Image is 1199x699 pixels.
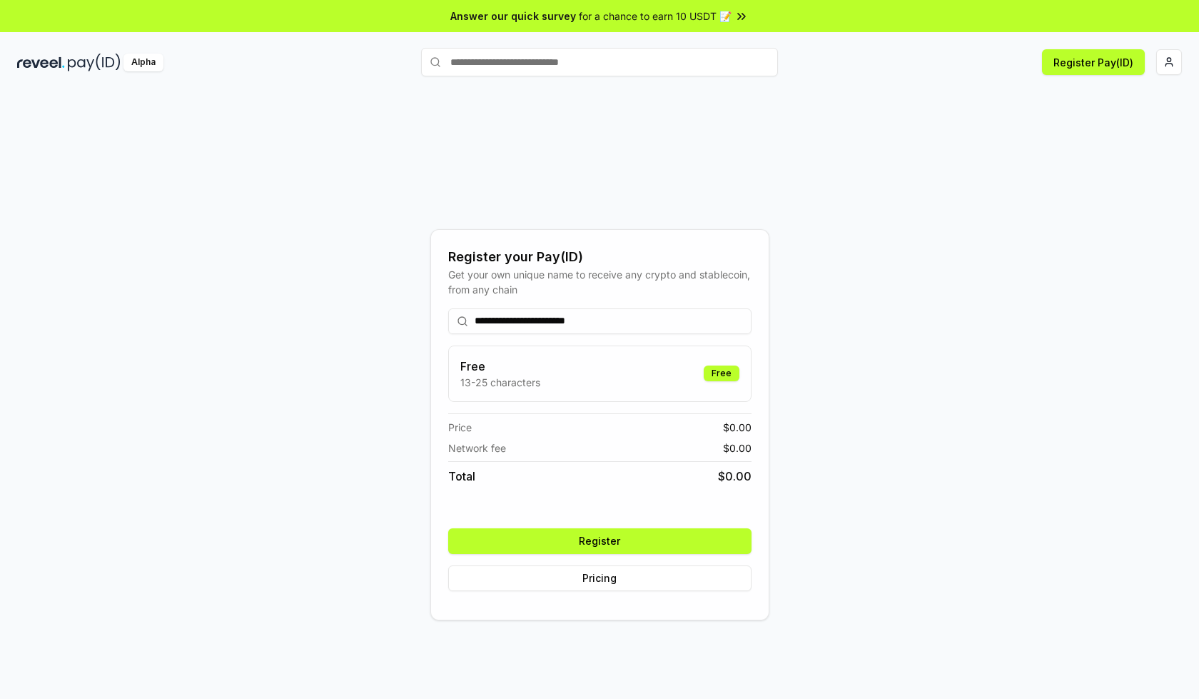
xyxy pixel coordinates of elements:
img: reveel_dark [17,54,65,71]
span: $ 0.00 [718,468,752,485]
span: Network fee [448,441,506,456]
span: Total [448,468,475,485]
span: $ 0.00 [723,420,752,435]
button: Register Pay(ID) [1042,49,1145,75]
button: Register [448,528,752,554]
div: Get your own unique name to receive any crypto and stablecoin, from any chain [448,267,752,297]
span: Price [448,420,472,435]
button: Pricing [448,565,752,591]
div: Register your Pay(ID) [448,247,752,267]
span: Answer our quick survey [450,9,576,24]
h3: Free [460,358,540,375]
span: for a chance to earn 10 USDT 📝 [579,9,732,24]
span: $ 0.00 [723,441,752,456]
p: 13-25 characters [460,375,540,390]
img: pay_id [68,54,121,71]
div: Alpha [123,54,163,71]
div: Free [704,366,739,381]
